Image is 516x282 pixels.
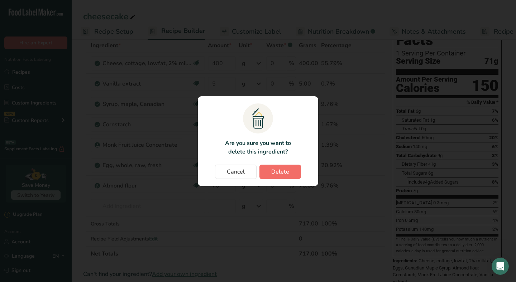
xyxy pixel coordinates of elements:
span: Cancel [227,167,245,176]
iframe: Intercom live chat [492,258,509,275]
button: Delete [259,165,301,179]
p: Are you sure you want to delete this ingredient? [221,139,295,156]
span: Delete [271,167,289,176]
button: Cancel [215,165,257,179]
